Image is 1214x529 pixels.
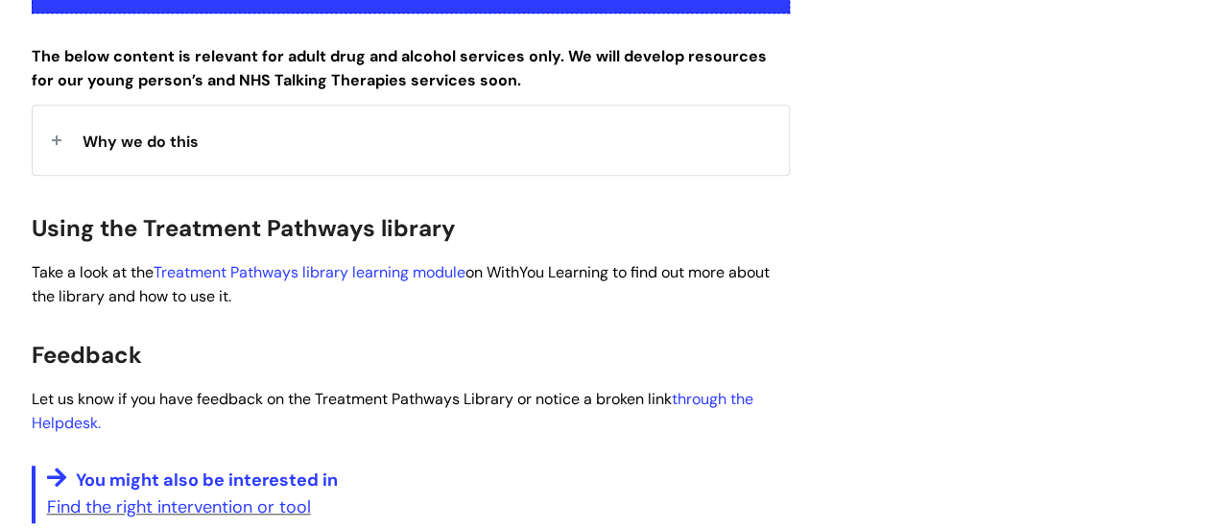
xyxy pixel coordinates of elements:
a: Treatment Pathways library learning module [154,262,465,282]
span: Feedback [32,340,142,370]
span: You might also be interested in [76,469,338,492]
span: Let us know if you have feedback on the Treatment Pathways Library or notice a broken link [32,389,753,433]
a: Find the right intervention or tool [47,495,311,518]
span: Using the Treatment Pathways library [32,213,456,243]
span: Take a look at the on WithYou Learning to find out more about the library and how to use it. [32,262,770,306]
strong: The below content is relevant for adult drug and alcohol services only. We will develop resources... [32,46,767,90]
span: Why we do this [83,132,199,152]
